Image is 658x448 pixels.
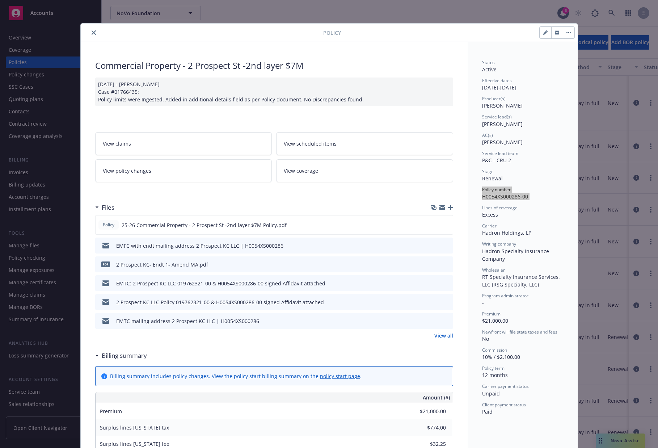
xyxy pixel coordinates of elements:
span: AC(s) [482,132,493,138]
div: Excess [482,211,563,218]
span: 25-26 Commercial Property - 2 Prospect St -2nd layer $7M Policy.pdf [122,221,287,229]
a: View coverage [276,159,453,182]
span: Policy [323,29,341,37]
span: Wholesaler [482,267,505,273]
button: download file [432,317,438,325]
button: download file [432,298,438,306]
button: download file [432,221,438,229]
span: pdf [101,261,110,267]
span: $21,000.00 [482,317,508,324]
span: Premium [482,311,501,317]
button: download file [432,242,438,250]
span: P&C - CRU 2 [482,157,511,164]
span: Amount ($) [423,394,450,401]
span: Stage [482,168,494,175]
a: View policy changes [95,159,272,182]
span: Surplus lines [US_STATE] fee [100,440,169,447]
span: View claims [103,140,131,147]
span: [PERSON_NAME] [482,102,523,109]
span: Paid [482,408,493,415]
span: [PERSON_NAME] [482,139,523,146]
span: Status [482,59,495,66]
span: Carrier payment status [482,383,529,389]
button: download file [432,280,438,287]
span: H0054XS000286-00 [482,193,528,200]
a: View scheduled items [276,132,453,155]
span: Producer(s) [482,96,506,102]
span: Newfront will file state taxes and fees [482,329,557,335]
button: preview file [444,298,450,306]
span: View coverage [284,167,318,175]
span: Client payment status [482,402,526,408]
h3: Billing summary [102,351,147,360]
div: Commercial Property - 2 Prospect St -2nd layer $7M [95,59,453,72]
span: Surplus lines [US_STATE] tax [100,424,169,431]
button: download file [432,261,438,268]
span: RT Specialty Insurance Services, LLC (RSG Specialty, LLC) [482,273,561,288]
input: 0.00 [403,406,450,417]
button: preview file [443,221,450,229]
span: View policy changes [103,167,151,175]
div: 2 Prospect KC LLC Policy 019762321-00 & H0054XS000286-00 signed Affidavit attached [116,298,324,306]
span: Lines of coverage [482,205,518,211]
div: Billing summary includes policy changes. View the policy start billing summary on the . [110,372,362,380]
span: Hadron Holdings, LP [482,229,531,236]
span: [PERSON_NAME] [482,121,523,127]
span: Commission [482,347,507,353]
span: Hadron Specialty Insurance Company [482,248,551,262]
span: Service lead(s) [482,114,512,120]
span: Policy term [482,365,505,371]
div: Files [95,203,114,212]
span: Service lead team [482,150,518,156]
span: Active [482,66,497,73]
span: Effective dates [482,78,512,84]
span: No [482,335,489,342]
button: preview file [444,280,450,287]
span: Policy number [482,187,511,193]
span: Renewal [482,175,503,182]
span: View scheduled items [284,140,337,147]
div: EMFC with endt mailing address 2 Prospect KC LLC | H0054XS000286 [116,242,283,250]
h3: Files [102,203,114,212]
span: - [482,299,484,306]
span: Premium [100,408,122,415]
span: 12 months [482,372,508,378]
span: Program administrator [482,293,528,299]
button: preview file [444,317,450,325]
button: preview file [444,242,450,250]
span: Writing company [482,241,516,247]
div: 2 Prospect KC- Endt 1- Amend MA.pdf [116,261,208,268]
input: 0.00 [403,422,450,433]
div: [DATE] - [PERSON_NAME] Case #01766435: Policy limits were Ingested. Added in additional details f... [95,78,453,106]
div: EMTC: 2 Prospect KC LLC 019762321-00 & H0054XS000286-00 signed Affidavit attached [116,280,325,287]
a: policy start page [320,373,360,380]
span: Carrier [482,223,497,229]
a: View all [434,332,453,339]
button: preview file [444,261,450,268]
span: 10% / $2,100.00 [482,353,520,360]
a: View claims [95,132,272,155]
span: Policy [101,222,116,228]
div: Billing summary [95,351,147,360]
div: [DATE] - [DATE] [482,78,563,91]
div: EMTC mailing address 2 Prospect KC LLC | H0054XS000286 [116,317,259,325]
button: close [89,28,98,37]
span: Unpaid [482,390,500,397]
